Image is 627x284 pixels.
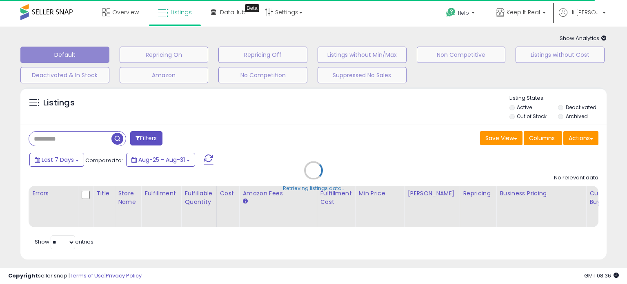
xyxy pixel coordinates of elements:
[218,67,307,83] button: No Competition
[171,8,192,16] span: Listings
[220,8,246,16] span: DataHub
[417,47,506,63] button: Non Competitive
[318,67,407,83] button: Suppressed No Sales
[20,67,109,83] button: Deactivated & In Stock
[560,34,607,42] span: Show Analytics
[584,272,619,280] span: 2025-09-8 08:36 GMT
[507,8,540,16] span: Keep It Real
[559,8,606,27] a: Hi [PERSON_NAME]
[112,8,139,16] span: Overview
[283,185,344,192] div: Retrieving listings data..
[516,47,605,63] button: Listings without Cost
[20,47,109,63] button: Default
[106,272,142,280] a: Privacy Policy
[120,47,209,63] button: Repricing On
[70,272,104,280] a: Terms of Use
[318,47,407,63] button: Listings without Min/Max
[218,47,307,63] button: Repricing Off
[446,7,456,18] i: Get Help
[245,4,259,12] div: Tooltip anchor
[458,9,469,16] span: Help
[440,1,483,27] a: Help
[8,272,142,280] div: seller snap | |
[569,8,600,16] span: Hi [PERSON_NAME]
[120,67,209,83] button: Amazon
[8,272,38,280] strong: Copyright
